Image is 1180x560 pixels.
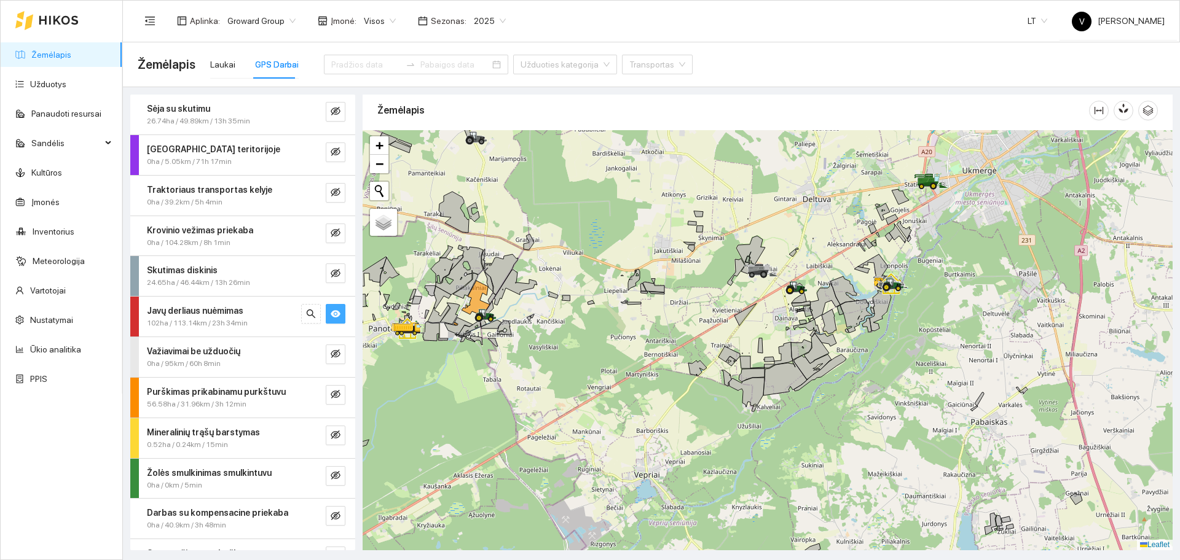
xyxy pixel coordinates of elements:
input: Pabaigos data [420,58,490,71]
span: eye-invisible [331,511,340,523]
div: Traktoriaus transportas kelyje0ha / 39.2km / 5h 4mineye-invisible [130,176,355,216]
span: eye-invisible [331,389,340,401]
div: Skutimas diskinis24.65ha / 46.44km / 13h 26mineye-invisible [130,256,355,296]
div: Purškimas prikabinamu purkštuvu56.58ha / 31.96km / 3h 12mineye-invisible [130,378,355,418]
div: Sėja su skutimu26.74ha / 49.89km / 13h 35mineye-invisible [130,95,355,134]
span: Visos [364,12,396,30]
strong: Traktoriaus transportas kelyje [147,185,272,195]
a: Užduotys [30,79,66,89]
span: eye-invisible [331,187,340,199]
button: eye-invisible [326,183,345,203]
span: 0ha / 5.05km / 71h 17min [147,156,232,168]
span: 102ha / 113.14km / 23h 34min [147,317,248,329]
a: PPIS [30,374,47,384]
span: eye-invisible [331,106,340,118]
span: eye-invisible [331,228,340,239]
span: 0ha / 104.28km / 8h 1min [147,237,230,249]
button: eye-invisible [326,385,345,405]
button: eye-invisible [326,506,345,526]
a: Ūkio analitika [30,344,81,354]
strong: Darbas su kompensacine priekaba [147,508,288,518]
button: eye-invisible [326,344,345,364]
span: layout [177,16,187,26]
span: calendar [418,16,428,26]
span: eye-invisible [331,349,340,360]
span: Aplinka : [190,14,220,28]
span: Žemėlapis [138,55,195,74]
strong: Srutų vežimas su bačka [147,548,243,558]
span: 56.58ha / 31.96km / 3h 12min [147,399,246,410]
div: Krovinio vežimas priekaba0ha / 104.28km / 8h 1mineye-invisible [130,216,355,256]
a: Leaflet [1140,540,1170,549]
span: 24.65ha / 46.44km / 13h 26min [147,277,250,289]
span: menu-fold [144,15,155,26]
span: 26.74ha / 49.89km / 13h 35min [147,115,250,127]
span: Sezonas : [431,14,466,28]
strong: [GEOGRAPHIC_DATA] teritorijoje [147,144,280,154]
span: search [306,309,316,321]
button: eye-invisible [326,426,345,445]
div: Mineralinių trąšų barstymas0.52ha / 0.24km / 15mineye-invisible [130,418,355,458]
span: Sandėlis [31,131,101,155]
span: Įmonė : [331,14,356,28]
strong: Skutimas diskinis [147,265,218,275]
span: 0ha / 40.9km / 3h 48min [147,519,226,531]
span: column-width [1090,106,1108,115]
a: Įmonės [31,197,60,207]
a: Panaudoti resursai [31,109,101,119]
div: Žolės smulkinimas smulkintuvu0ha / 0km / 5mineye-invisible [130,459,355,499]
a: Zoom out [370,155,388,173]
button: eye-invisible [326,102,345,122]
button: menu-fold [138,9,162,33]
button: search [301,304,321,324]
a: Inventorius [33,227,74,236]
span: [PERSON_NAME] [1072,16,1165,26]
span: LT [1028,12,1047,30]
span: eye-invisible [331,430,340,441]
strong: Žolės smulkinimas smulkintuvu [147,468,272,478]
span: Groward Group [227,12,296,30]
div: Važiavimai be užduočių0ha / 95km / 60h 8mineye-invisible [130,337,355,377]
span: swap-right [406,60,415,69]
a: Nustatymai [30,315,73,325]
span: 0.52ha / 0.24km / 15min [147,439,228,451]
span: + [376,138,383,153]
span: eye-invisible [331,470,340,482]
div: Darbas su kompensacine priekaba0ha / 40.9km / 3h 48mineye-invisible [130,499,355,539]
button: Initiate a new search [370,182,388,200]
input: Pradžios data [331,58,401,71]
span: 0ha / 39.2km / 5h 4min [147,196,222,208]
a: Kultūros [31,168,62,177]
a: Meteorologija [33,256,85,266]
div: GPS Darbai [255,58,299,71]
div: Javų derliaus nuėmimas102ha / 113.14km / 23h 34minsearcheye [130,297,355,336]
strong: Krovinio vežimas priekaba [147,225,253,235]
div: Žemėlapis [377,93,1089,128]
strong: Sėja su skutimu [147,104,210,114]
span: V [1079,12,1085,31]
strong: Važiavimai be užduočių [147,346,240,356]
span: to [406,60,415,69]
span: eye [331,309,340,321]
strong: Mineralinių trąšų barstymas [147,427,260,437]
a: Layers [370,209,397,236]
button: eye-invisible [326,224,345,243]
button: eye-invisible [326,142,345,162]
span: 0ha / 0km / 5min [147,480,202,491]
div: [GEOGRAPHIC_DATA] teritorijoje0ha / 5.05km / 71h 17mineye-invisible [130,135,355,175]
span: 0ha / 95km / 60h 8min [147,358,221,370]
span: − [376,156,383,171]
div: Laukai [210,58,235,71]
a: Žemėlapis [31,50,71,60]
strong: Javų derliaus nuėmimas [147,306,243,316]
span: eye-invisible [331,268,340,280]
span: eye-invisible [331,147,340,158]
button: eye-invisible [326,466,345,486]
a: Zoom in [370,136,388,155]
button: eye-invisible [326,263,345,283]
span: 2025 [474,12,506,30]
button: column-width [1089,101,1109,120]
strong: Purškimas prikabinamu purkštuvu [147,387,286,397]
span: shop [318,16,328,26]
button: eye [326,304,345,324]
